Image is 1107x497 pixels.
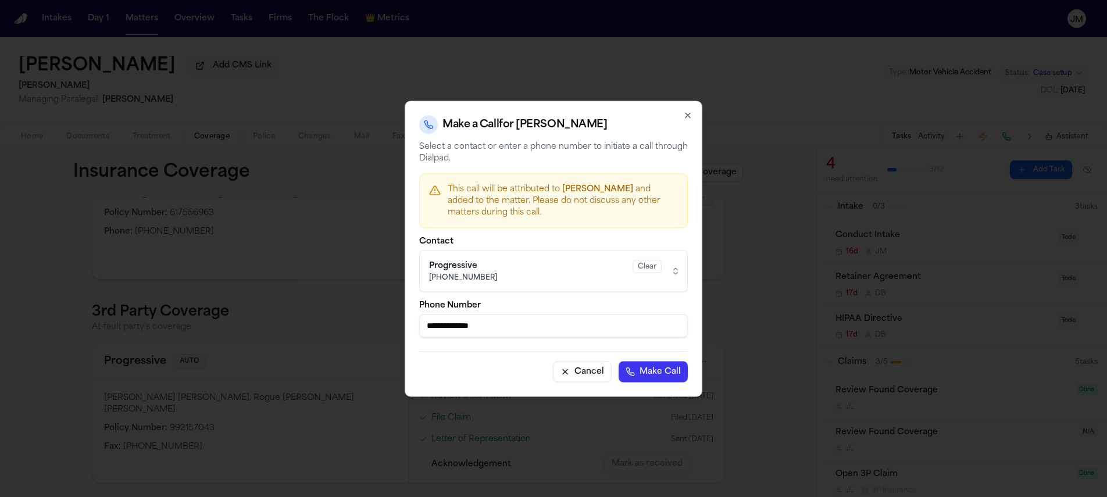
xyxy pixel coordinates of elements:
[429,273,626,282] span: [PHONE_NUMBER]
[419,301,688,309] label: Phone Number
[633,260,662,273] div: Clear
[429,260,626,271] div: Progressive
[419,237,688,245] label: Contact
[442,116,607,133] h2: Make a Call for [PERSON_NAME]
[619,361,688,382] button: Make Call
[562,184,633,193] span: [PERSON_NAME]
[419,141,688,164] p: Select a contact or enter a phone number to initiate a call through Dialpad.
[448,183,678,218] p: This call will be attributed to and added to the matter. Please do not discuss any other matters ...
[553,361,612,382] button: Cancel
